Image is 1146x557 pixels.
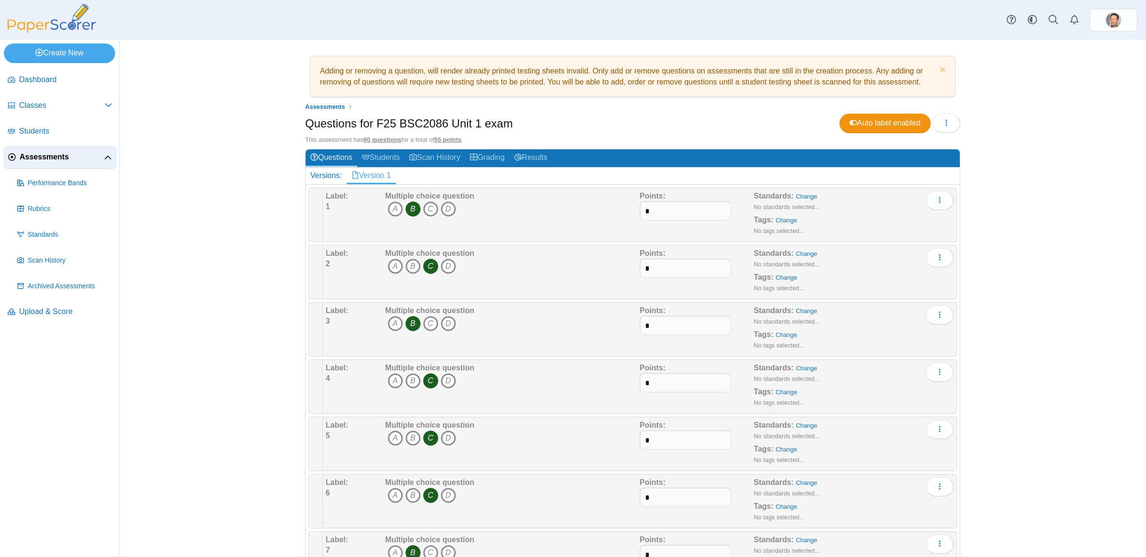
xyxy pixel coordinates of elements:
[305,136,960,144] div: This assessment has for a total of .
[385,536,475,544] b: Multiple choice question
[28,256,112,265] span: Scan History
[754,421,794,429] b: Standards:
[754,547,820,554] small: No standards selected...
[4,146,116,169] a: Assessments
[306,149,357,167] a: Questions
[13,198,116,221] a: Rubrics
[326,249,348,257] b: Label:
[640,536,666,544] b: Points:
[926,248,954,267] button: More options
[441,431,456,446] i: D
[326,489,330,497] b: 6
[441,259,456,274] i: D
[776,274,797,281] a: Change
[434,136,461,143] u: 55 points
[754,432,820,440] small: No standards selected...
[326,431,330,440] b: 5
[441,316,456,331] i: D
[306,168,347,184] div: Versions:
[754,227,805,234] small: No tags selected...
[388,201,403,217] i: A
[405,259,421,274] i: B
[305,116,513,132] h1: Questions for F25 BSC2086 Unit 1 exam
[405,201,421,217] i: B
[326,546,330,554] b: 7
[754,273,774,281] b: Tags:
[423,201,438,217] i: C
[776,503,797,510] a: Change
[388,431,403,446] i: A
[4,69,116,92] a: Dashboard
[363,136,401,143] u: 60 questions
[1106,12,1121,28] span: Patrick Rowe
[640,478,666,486] b: Points:
[326,306,348,315] b: Label:
[28,230,112,240] span: Standards
[926,535,954,554] button: More options
[423,431,438,446] i: C
[509,149,552,167] a: Results
[13,275,116,298] a: Archived Assessments
[388,316,403,331] i: A
[754,456,805,463] small: No tags selected...
[796,307,817,315] a: Change
[754,514,805,521] small: No tags selected...
[926,191,954,210] button: More options
[326,202,330,210] b: 1
[326,192,348,200] b: Label:
[796,536,817,544] a: Change
[1064,10,1085,31] a: Alerts
[388,373,403,389] i: A
[640,306,666,315] b: Points:
[640,364,666,372] b: Points:
[754,330,774,338] b: Tags:
[13,249,116,272] a: Scan History
[28,282,112,291] span: Archived Assessments
[754,375,820,382] small: No standards selected...
[4,43,115,63] a: Create New
[754,399,805,406] small: No tags selected...
[849,119,921,127] span: Auto label enabled
[1106,12,1121,28] img: ps.HSacT1knwhZLr8ZK
[754,249,794,257] b: Standards:
[326,421,348,429] b: Label:
[754,490,820,497] small: No standards selected...
[796,479,817,486] a: Change
[423,488,438,503] i: C
[326,536,348,544] b: Label:
[385,421,475,429] b: Multiple choice question
[754,203,820,210] small: No standards selected...
[4,120,116,143] a: Students
[385,364,475,372] b: Multiple choice question
[640,421,666,429] b: Points:
[4,26,99,34] a: PaperScorer
[19,306,112,317] span: Upload & Score
[465,149,509,167] a: Grading
[19,100,105,111] span: Classes
[347,168,396,184] a: Version 1
[326,364,348,372] b: Label:
[754,478,794,486] b: Standards:
[1090,9,1137,32] a: ps.HSacT1knwhZLr8ZK
[19,126,112,137] span: Students
[754,445,774,453] b: Tags:
[754,261,820,268] small: No standards selected...
[385,478,475,486] b: Multiple choice question
[754,388,774,396] b: Tags:
[640,192,666,200] b: Points:
[796,365,817,372] a: Change
[640,249,666,257] b: Points:
[796,250,817,257] a: Change
[754,216,774,224] b: Tags:
[754,192,794,200] b: Standards:
[423,373,438,389] i: C
[13,223,116,246] a: Standards
[926,363,954,382] button: More options
[776,331,797,338] a: Change
[326,374,330,382] b: 4
[754,284,805,292] small: No tags selected...
[303,101,348,113] a: Assessments
[19,74,112,85] span: Dashboard
[937,66,945,76] a: Dismiss notice
[754,502,774,510] b: Tags:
